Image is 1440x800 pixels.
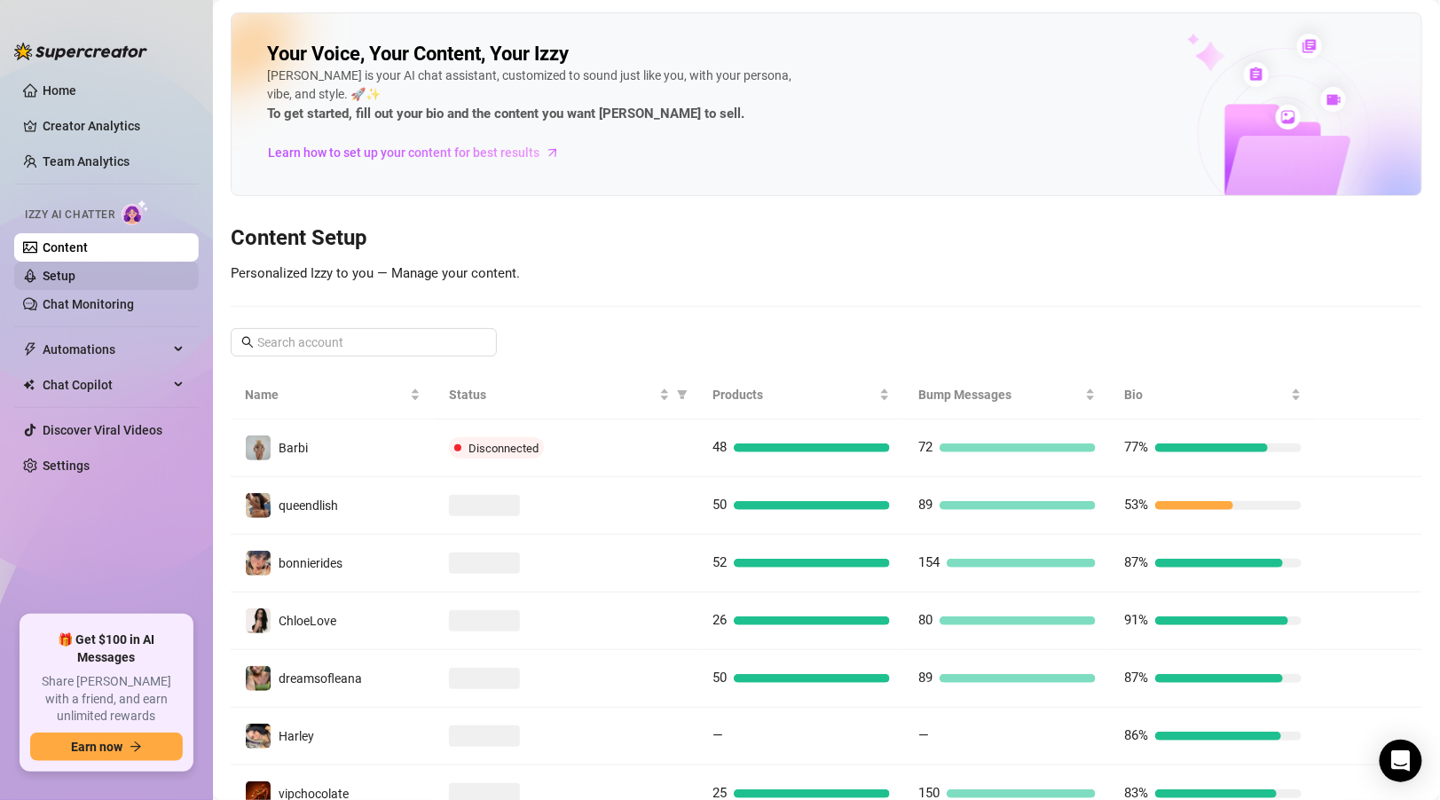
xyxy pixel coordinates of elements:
span: Disconnected [468,442,539,455]
span: search [241,336,254,349]
a: Team Analytics [43,154,130,169]
span: 50 [712,670,727,686]
span: 91% [1124,612,1148,628]
span: Izzy AI Chatter [25,207,114,224]
span: Share [PERSON_NAME] with a friend, and earn unlimited rewards [30,673,183,725]
span: Name [245,385,406,404]
span: arrow-right [544,144,562,161]
span: Harley [279,729,314,743]
img: Barbi [246,435,271,460]
span: 87% [1124,670,1148,686]
span: 89 [918,497,932,513]
th: Status [435,371,698,420]
a: Home [43,83,76,98]
h3: Content Setup [231,224,1422,253]
span: ChloeLove [279,614,336,628]
span: 48 [712,439,727,455]
span: 80 [918,612,932,628]
span: 53% [1124,497,1148,513]
span: arrow-right [130,741,142,753]
span: filter [673,381,691,408]
span: — [712,727,723,743]
span: Barbi [279,441,308,455]
span: 72 [918,439,932,455]
span: Chat Copilot [43,371,169,399]
span: thunderbolt [23,342,37,357]
button: Earn nowarrow-right [30,733,183,761]
span: bonnierides [279,556,342,570]
span: — [918,727,929,743]
img: bonnierides [246,551,271,576]
a: Settings [43,459,90,473]
img: queendlish [246,493,271,518]
span: Bump Messages [918,385,1082,404]
span: dreamsofleana [279,671,362,686]
span: 89 [918,670,932,686]
a: Chat Monitoring [43,297,134,311]
span: 86% [1124,727,1148,743]
span: Earn now [71,740,122,754]
img: AI Chatter [122,200,149,225]
span: 🎁 Get $100 in AI Messages [30,631,183,666]
img: ai-chatter-content-library-cLFOSyPT.png [1146,14,1421,195]
img: dreamsofleana [246,666,271,691]
a: Discover Viral Videos [43,423,162,437]
th: Products [698,371,904,420]
img: ChloeLove [246,608,271,633]
th: Bump Messages [904,371,1110,420]
span: Bio [1124,385,1287,404]
div: [PERSON_NAME] is your AI chat assistant, customized to sound just like you, with your persona, vi... [267,67,799,125]
span: Learn how to set up your content for best results [268,143,539,162]
input: Search account [257,333,472,352]
th: Bio [1110,371,1316,420]
span: 77% [1124,439,1148,455]
a: Creator Analytics [43,112,185,140]
span: 52 [712,554,727,570]
h2: Your Voice, Your Content, Your Izzy [267,42,569,67]
img: Chat Copilot [23,379,35,391]
span: Automations [43,335,169,364]
span: 50 [712,497,727,513]
span: 87% [1124,554,1148,570]
a: Learn how to set up your content for best results [267,138,573,167]
span: queendlish [279,498,338,513]
a: Setup [43,269,75,283]
span: 26 [712,612,727,628]
span: filter [677,389,688,400]
img: Harley [246,724,271,749]
a: Content [43,240,88,255]
strong: To get started, fill out your bio and the content you want [PERSON_NAME] to sell. [267,106,744,122]
span: 154 [918,554,940,570]
img: logo-BBDzfeDw.svg [14,43,147,60]
th: Name [231,371,435,420]
span: Products [712,385,876,404]
span: Status [449,385,656,404]
div: Open Intercom Messenger [1380,740,1422,782]
span: Personalized Izzy to you — Manage your content. [231,265,520,281]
